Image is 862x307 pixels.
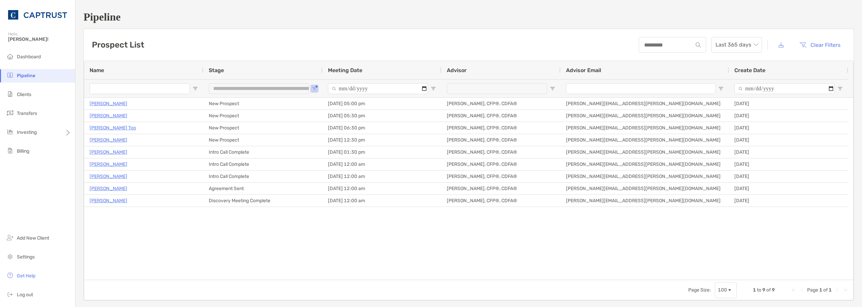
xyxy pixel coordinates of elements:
div: Intro Call Complete [203,171,323,182]
div: [DATE] [729,122,848,134]
button: Open Filter Menu [431,86,436,91]
input: Meeting Date Filter Input [328,83,428,94]
input: Name Filter Input [90,83,190,94]
a: [PERSON_NAME] [90,99,127,108]
a: [PERSON_NAME] [90,172,127,181]
div: Next Page [834,287,840,293]
div: [DATE] 12:30 pm [323,134,441,146]
img: transfers icon [6,109,14,117]
div: New Prospect [203,122,323,134]
a: [PERSON_NAME] [90,184,127,193]
div: [DATE] 12:00 am [323,183,441,194]
div: 100 [718,287,727,293]
div: [DATE] 12:00 am [323,195,441,207]
div: [PERSON_NAME], CFP®, CDFA® [441,158,561,170]
span: to [757,287,761,293]
img: billing icon [6,147,14,155]
span: Pipeline [17,73,35,79]
div: [PERSON_NAME], CFP®, CDFA® [441,171,561,182]
img: pipeline icon [6,71,14,79]
div: [DATE] [729,146,848,158]
div: [PERSON_NAME][EMAIL_ADDRESS][PERSON_NAME][DOMAIN_NAME] [561,183,729,194]
div: [PERSON_NAME][EMAIL_ADDRESS][PERSON_NAME][DOMAIN_NAME] [561,110,729,122]
div: [DATE] 06:30 pm [323,122,441,134]
img: add_new_client icon [6,234,14,242]
div: [DATE] [729,195,848,207]
div: Intro Call Complete [203,146,323,158]
img: dashboard icon [6,52,14,60]
span: Get Help [17,273,35,279]
span: 9 [762,287,765,293]
a: [PERSON_NAME] Too [90,124,136,132]
div: Discovery Meeting Complete [203,195,323,207]
span: Investing [17,129,37,135]
div: [DATE] [729,110,848,122]
div: [PERSON_NAME], CFP®, CDFA® [441,98,561,110]
div: [DATE] 12:00 am [323,171,441,182]
input: Create Date Filter Input [734,83,835,94]
div: [DATE] [729,158,848,170]
div: [PERSON_NAME][EMAIL_ADDRESS][PERSON_NAME][DOMAIN_NAME] [561,134,729,146]
span: Transfers [17,111,37,116]
span: Meeting Date [328,67,362,73]
div: First Page [791,287,796,293]
span: 1 [753,287,756,293]
div: [PERSON_NAME], CFP®, CDFA® [441,134,561,146]
div: [PERSON_NAME][EMAIL_ADDRESS][PERSON_NAME][DOMAIN_NAME] [561,195,729,207]
div: Previous Page [799,287,804,293]
span: 1 [829,287,832,293]
div: [DATE] [729,98,848,110]
button: Open Filter Menu [312,86,317,91]
span: 1 [819,287,822,293]
img: settings icon [6,252,14,260]
span: Last 365 days [716,37,758,52]
span: Create Date [734,67,765,73]
span: Name [90,67,104,73]
span: [PERSON_NAME]! [8,36,71,42]
div: [DATE] [729,134,848,146]
a: [PERSON_NAME] [90,136,127,144]
div: Page Size: [688,287,711,293]
a: [PERSON_NAME] [90,148,127,156]
a: [PERSON_NAME] [90,112,127,120]
a: [PERSON_NAME] [90,196,127,205]
div: [PERSON_NAME][EMAIL_ADDRESS][PERSON_NAME][DOMAIN_NAME] [561,122,729,134]
div: [DATE] 05:00 pm [323,98,441,110]
span: Stage [209,67,224,73]
button: Open Filter Menu [718,86,724,91]
div: New Prospect [203,110,323,122]
button: Open Filter Menu [550,86,555,91]
div: [PERSON_NAME], CFP®, CDFA® [441,110,561,122]
div: [PERSON_NAME], CFP®, CDFA® [441,122,561,134]
input: Advisor Email Filter Input [566,83,716,94]
img: CAPTRUST Logo [8,3,67,27]
div: [DATE] 12:00 am [323,158,441,170]
img: investing icon [6,128,14,136]
h1: Pipeline [84,11,854,23]
div: Agreement Sent [203,183,323,194]
a: [PERSON_NAME] [90,160,127,168]
button: Open Filter Menu [193,86,198,91]
img: logout icon [6,290,14,298]
button: Open Filter Menu [837,86,843,91]
div: New Prospect [203,134,323,146]
div: Last Page [842,287,848,293]
button: Clear Filters [794,37,846,52]
div: [PERSON_NAME][EMAIL_ADDRESS][PERSON_NAME][DOMAIN_NAME] [561,98,729,110]
div: [PERSON_NAME], CFP®, CDFA® [441,183,561,194]
h3: Prospect List [92,40,144,50]
span: of [766,287,771,293]
span: of [823,287,828,293]
span: Dashboard [17,54,41,60]
span: Clients [17,92,31,97]
span: Add New Client [17,235,49,241]
span: 9 [772,287,775,293]
span: Log out [17,292,33,298]
div: [PERSON_NAME][EMAIL_ADDRESS][PERSON_NAME][DOMAIN_NAME] [561,158,729,170]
